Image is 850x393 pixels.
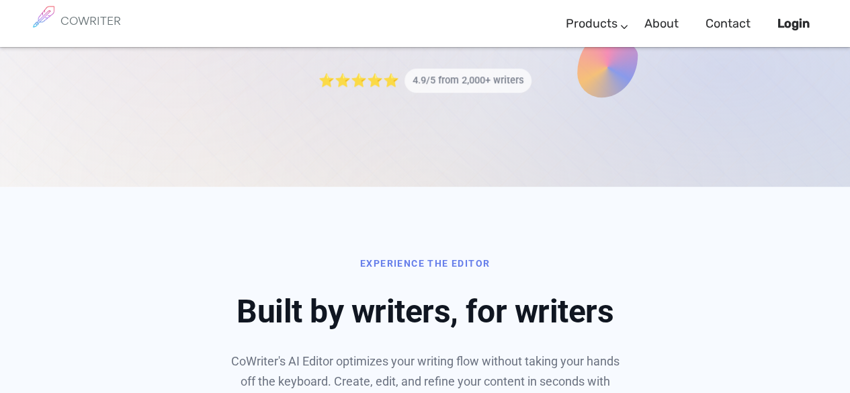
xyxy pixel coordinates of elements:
a: Products [566,4,618,44]
span: Built by writers, for writers [237,292,613,331]
div: Experience the Editor [167,254,684,279]
h6: COWRITER [60,15,121,27]
a: About [644,4,679,44]
b: Login [777,16,810,31]
a: Contact [706,4,751,44]
span: ⭐⭐⭐⭐⭐ [318,71,399,91]
span: 4.9/5 from 2,000+ writers [405,69,532,93]
a: Login [777,4,810,44]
